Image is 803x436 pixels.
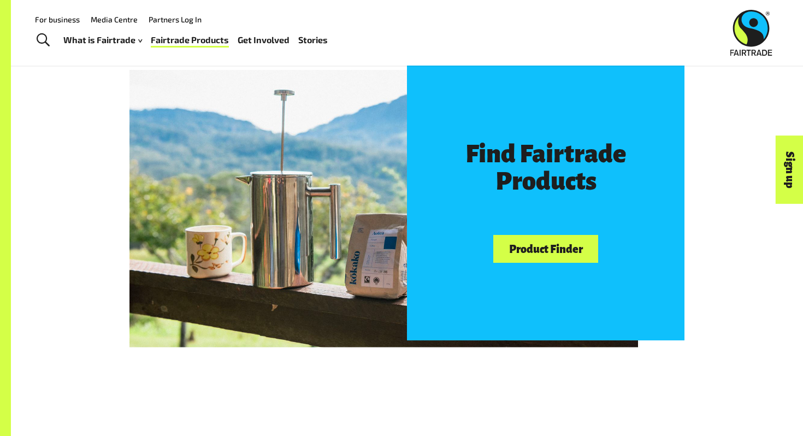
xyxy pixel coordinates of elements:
[63,32,142,48] a: What is Fairtrade
[35,15,80,24] a: For business
[493,235,598,263] a: Product Finder
[91,15,138,24] a: Media Centre
[151,32,229,48] a: Fairtrade Products
[149,15,202,24] a: Partners Log In
[453,140,639,195] h3: Find Fairtrade Products
[238,32,290,48] a: Get Involved
[29,27,56,54] a: Toggle Search
[298,32,328,48] a: Stories
[730,10,772,56] img: Fairtrade Australia New Zealand logo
